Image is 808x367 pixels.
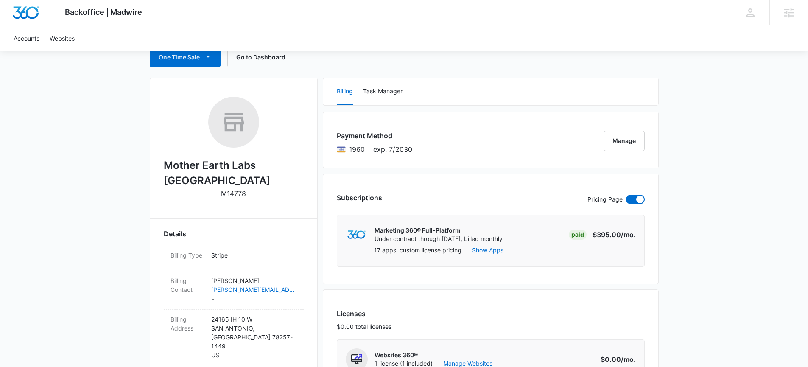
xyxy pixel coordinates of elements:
[45,25,80,51] a: Websites
[375,235,503,243] p: Under contract through [DATE], billed monthly
[221,188,246,199] p: M14778
[472,246,503,255] button: Show Apps
[211,276,297,285] p: [PERSON_NAME]
[363,78,403,105] button: Task Manager
[164,271,304,310] div: Billing Contact[PERSON_NAME][PERSON_NAME][EMAIL_ADDRESS][PERSON_NAME][DOMAIN_NAME]-
[171,276,204,294] dt: Billing Contact
[211,285,297,294] a: [PERSON_NAME][EMAIL_ADDRESS][PERSON_NAME][DOMAIN_NAME]
[375,351,492,359] p: Websites 360®
[373,144,412,154] span: exp. 7/2030
[337,193,382,203] h3: Subscriptions
[593,230,636,240] p: $395.00
[337,131,412,141] h3: Payment Method
[65,8,142,17] span: Backoffice | Madwire
[349,144,365,154] span: Visa ending with
[375,226,503,235] p: Marketing 360® Full-Platform
[337,78,353,105] button: Billing
[164,158,304,188] h2: Mother Earth Labs [GEOGRAPHIC_DATA]
[171,315,204,333] dt: Billing Address
[164,246,304,271] div: Billing TypeStripe
[171,251,204,260] dt: Billing Type
[337,322,391,331] p: $0.00 total licenses
[150,47,221,67] button: One Time Sale
[211,276,297,304] dd: -
[337,308,391,319] h3: Licenses
[347,230,366,239] img: marketing360Logo
[621,230,636,239] span: /mo.
[227,47,294,67] button: Go to Dashboard
[621,355,636,364] span: /mo.
[374,246,461,255] p: 17 apps, custom license pricing
[211,315,297,359] p: 24165 IH 10 W SAN ANTONIO , [GEOGRAPHIC_DATA] 78257-1449 US
[164,229,186,239] span: Details
[211,251,297,260] p: Stripe
[587,195,623,204] p: Pricing Page
[596,354,636,364] p: $0.00
[569,230,587,240] div: Paid
[8,25,45,51] a: Accounts
[604,131,645,151] button: Manage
